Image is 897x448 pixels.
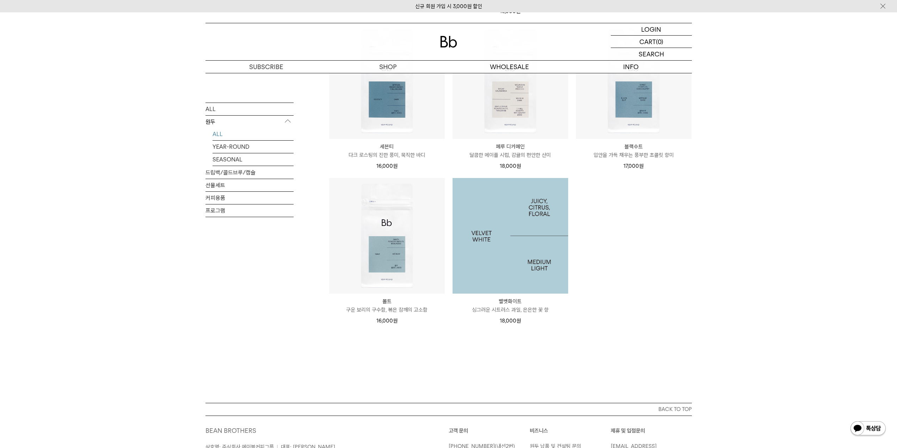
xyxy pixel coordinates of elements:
[453,142,568,159] a: 페루 디카페인 달콤한 메이플 시럽, 감귤의 편안한 산미
[570,61,692,73] p: INFO
[329,178,445,294] img: 몰트
[329,23,445,139] img: 세븐티
[376,163,398,169] span: 16,000
[205,204,294,216] a: 프로그램
[453,297,568,306] p: 벨벳화이트
[576,142,692,151] p: 블랙수트
[453,306,568,314] p: 싱그러운 시트러스 과일, 은은한 꽃 향
[393,318,398,324] span: 원
[213,140,294,153] a: YEAR-ROUND
[329,142,445,151] p: 세븐티
[576,151,692,159] p: 입안을 가득 채우는 풍부한 초콜릿 향미
[453,178,568,294] img: 1000000025_add2_054.jpg
[205,115,294,128] p: 원두
[329,151,445,159] p: 다크 로스팅의 진한 풍미, 묵직한 바디
[516,318,521,324] span: 원
[393,163,398,169] span: 원
[205,191,294,204] a: 커피용품
[205,61,327,73] a: SUBSCRIBE
[500,318,521,324] span: 18,000
[205,403,692,416] button: BACK TO TOP
[453,297,568,314] a: 벨벳화이트 싱그러운 시트러스 과일, 은은한 꽃 향
[327,61,449,73] a: SHOP
[329,142,445,159] a: 세븐티 다크 로스팅의 진한 풍미, 묵직한 바디
[213,153,294,165] a: SEASONAL
[213,128,294,140] a: ALL
[453,23,568,139] img: 페루 디카페인
[205,427,256,434] a: BEAN BROTHERS
[449,426,530,435] p: 고객 문의
[639,36,656,48] p: CART
[530,426,611,435] p: 비즈니스
[453,151,568,159] p: 달콤한 메이플 시럽, 감귤의 편안한 산미
[440,36,457,48] img: 로고
[611,36,692,48] a: CART (0)
[576,23,692,139] img: 블랙수트
[205,179,294,191] a: 선물세트
[205,166,294,178] a: 드립백/콜드브루/캡슐
[449,61,570,73] p: WHOLESALE
[329,297,445,314] a: 몰트 구운 보리의 구수함, 볶은 참깨의 고소함
[415,3,482,10] a: 신규 회원 가입 시 3,000원 할인
[850,421,886,437] img: 카카오톡 채널 1:1 채팅 버튼
[329,297,445,306] p: 몰트
[641,23,661,35] p: LOGIN
[329,306,445,314] p: 구운 보리의 구수함, 볶은 참깨의 고소함
[576,142,692,159] a: 블랙수트 입안을 가득 채우는 풍부한 초콜릿 향미
[639,163,644,169] span: 원
[656,36,663,48] p: (0)
[611,23,692,36] a: LOGIN
[376,318,398,324] span: 16,000
[623,163,644,169] span: 17,000
[500,163,521,169] span: 18,000
[639,48,664,60] p: SEARCH
[453,142,568,151] p: 페루 디카페인
[453,178,568,294] a: 벨벳화이트
[205,103,294,115] a: ALL
[611,426,692,435] p: 제휴 및 입점문의
[516,163,521,169] span: 원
